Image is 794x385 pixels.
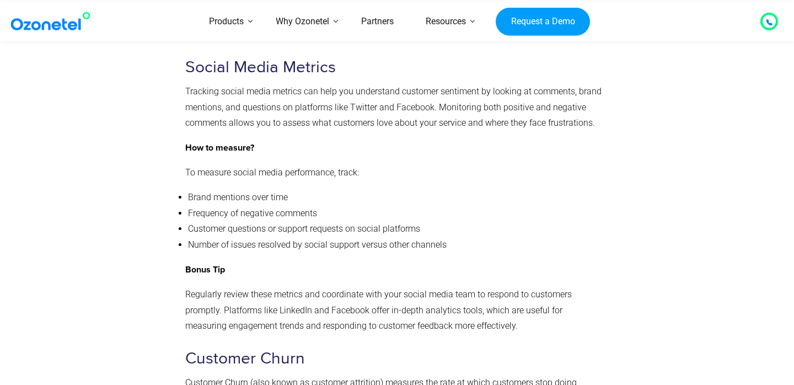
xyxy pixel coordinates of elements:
[185,167,359,178] span: To measure social media performance, track:
[260,2,345,41] a: Why Ozonetel
[345,2,410,41] a: Partners
[188,208,317,218] span: Frequency of negative comments
[188,239,447,250] span: Number of issues resolved by social support versus other channels
[185,265,225,274] strong: Bonus Tip
[185,348,604,370] h3: Customer Churn
[188,192,288,202] span: Brand mentions over time
[185,86,602,129] span: Tracking social media metrics can help you understand customer sentiment by looking at comments, ...
[410,2,482,41] a: Resources
[496,7,590,36] a: Request a Demo
[185,143,254,152] strong: How to measure?
[188,223,420,234] span: Customer questions or support requests on social platforms
[185,289,572,331] span: Regularly review these metrics and coordinate with your social media team to respond to customers...
[193,2,260,41] a: Products
[185,57,336,77] span: Social Media Metrics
